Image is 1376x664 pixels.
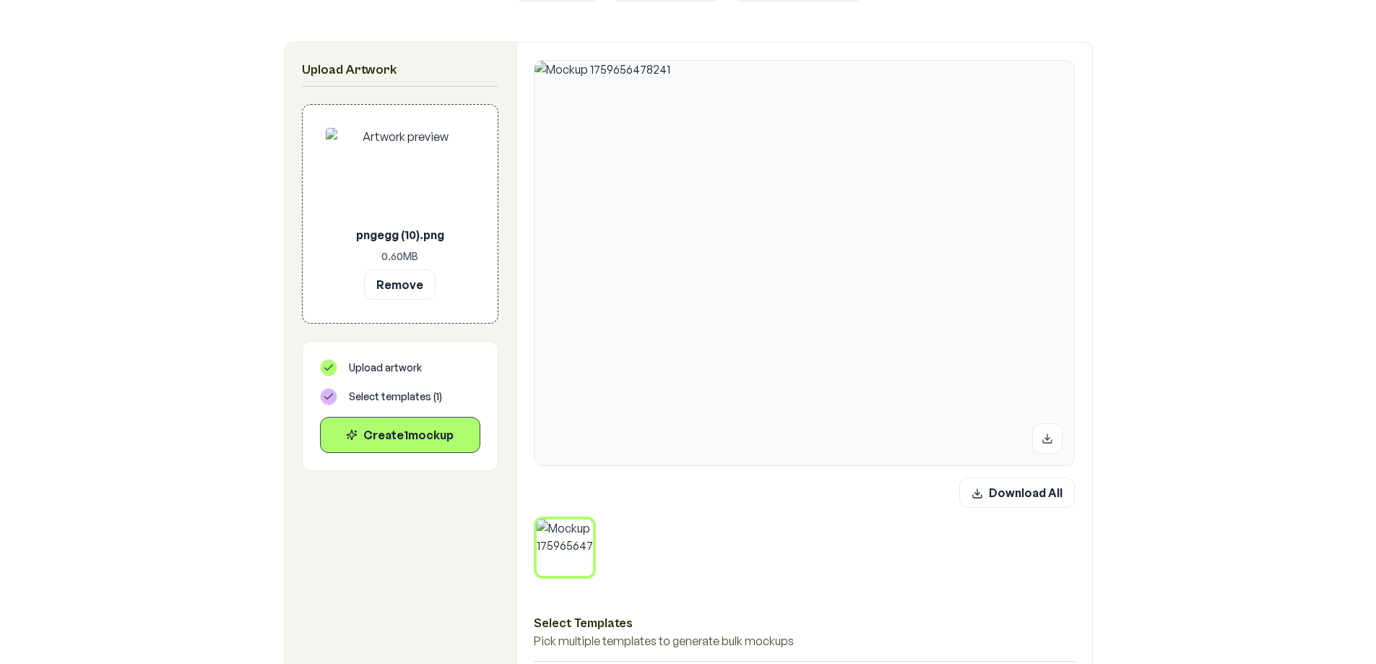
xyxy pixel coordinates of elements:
p: pngegg (10).png [326,226,475,243]
h3: Select Templates [534,613,1075,632]
div: Create 1 mockup [332,426,468,444]
img: Artwork preview [326,128,475,220]
img: Mockup 1759656478241 [535,61,1074,465]
span: Upload artwork [349,361,422,375]
p: Pick multiple templates to generate bulk mockups [534,632,1075,650]
button: Download All [959,478,1075,508]
span: Select templates ( 1 ) [349,389,442,404]
img: Mockup 1759656478241 [537,519,594,577]
button: Download mockup [1032,423,1063,454]
button: Create1mockup [320,417,480,453]
button: Remove [364,270,436,300]
p: 0.60 MB [326,249,475,264]
h2: Upload Artwork [302,60,498,80]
